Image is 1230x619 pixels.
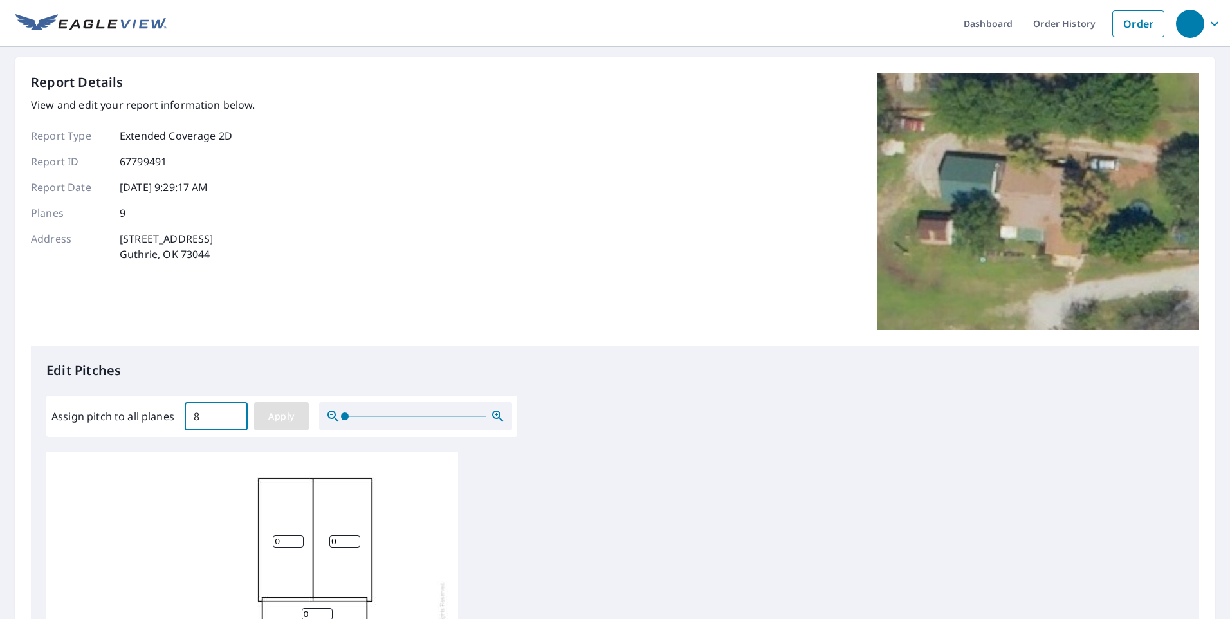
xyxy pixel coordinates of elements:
[31,128,108,143] p: Report Type
[15,14,167,33] img: EV Logo
[31,154,108,169] p: Report ID
[264,409,298,425] span: Apply
[51,409,174,424] label: Assign pitch to all planes
[31,231,108,262] p: Address
[877,73,1199,330] img: Top image
[120,231,213,262] p: [STREET_ADDRESS] Guthrie, OK 73044
[254,402,309,430] button: Apply
[185,398,248,434] input: 00.0
[31,205,108,221] p: Planes
[120,205,125,221] p: 9
[120,180,208,195] p: [DATE] 9:29:17 AM
[1112,10,1164,37] a: Order
[31,73,124,92] p: Report Details
[120,128,232,143] p: Extended Coverage 2D
[31,180,108,195] p: Report Date
[31,97,255,113] p: View and edit your report information below.
[120,154,167,169] p: 67799491
[46,361,1184,380] p: Edit Pitches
